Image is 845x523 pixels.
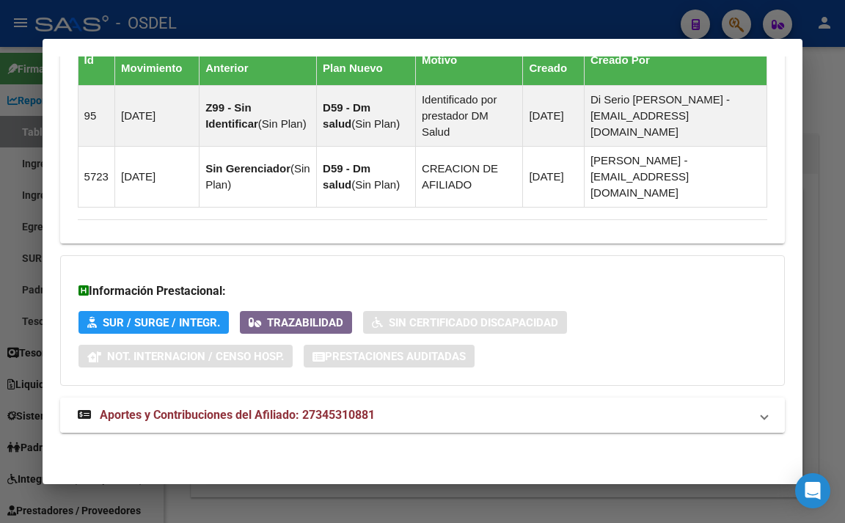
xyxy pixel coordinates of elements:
td: [DATE] [523,85,585,146]
span: Prestaciones Auditadas [325,350,466,363]
button: SUR / SURGE / INTEGR. [78,311,229,334]
span: Sin Certificado Discapacidad [389,316,558,329]
th: Motivo [415,34,523,85]
span: Aportes y Contribuciones del Afiliado: 27345310881 [100,408,375,422]
td: Di Serio [PERSON_NAME] - [EMAIL_ADDRESS][DOMAIN_NAME] [584,85,767,146]
th: Fecha Movimiento [114,34,199,85]
strong: D59 - Dm salud [323,162,370,191]
span: Sin Plan [355,117,396,130]
span: Not. Internacion / Censo Hosp. [107,350,284,363]
td: 95 [78,85,114,146]
td: Identificado por prestador DM Salud [415,85,523,146]
button: Prestaciones Auditadas [304,345,475,367]
td: [DATE] [523,146,585,207]
td: ( ) [200,146,317,207]
span: SUR / SURGE / INTEGR. [103,316,220,329]
span: Trazabilidad [267,316,343,329]
td: [DATE] [114,85,199,146]
button: Trazabilidad [240,311,352,334]
th: Gerenciador / Plan Anterior [200,34,317,85]
div: Open Intercom Messenger [795,473,830,508]
th: Fecha Creado [523,34,585,85]
th: Creado Por [584,34,767,85]
th: Id [78,34,114,85]
td: ( ) [317,85,416,146]
span: Sin Plan [355,178,396,191]
strong: D59 - Dm salud [323,101,370,130]
th: Gerenciador / Plan Nuevo [317,34,416,85]
td: ( ) [317,146,416,207]
strong: Sin Gerenciador [205,162,290,175]
h3: Información Prestacional: [78,282,767,300]
button: Sin Certificado Discapacidad [363,311,567,334]
mat-expansion-panel-header: Aportes y Contribuciones del Afiliado: 27345310881 [60,398,786,433]
td: ( ) [200,85,317,146]
span: Sin Plan [205,162,310,191]
td: [DATE] [114,146,199,207]
td: CREACION DE AFILIADO [415,146,523,207]
td: [PERSON_NAME] - [EMAIL_ADDRESS][DOMAIN_NAME] [584,146,767,207]
td: 5723 [78,146,114,207]
strong: Z99 - Sin Identificar [205,101,258,130]
button: Not. Internacion / Censo Hosp. [78,345,293,367]
span: Sin Plan [262,117,303,130]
